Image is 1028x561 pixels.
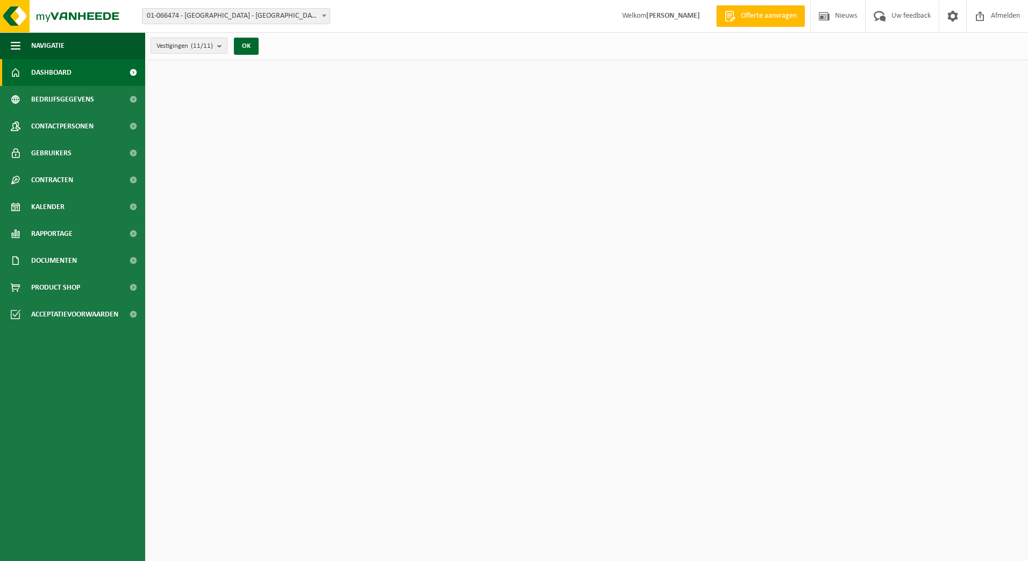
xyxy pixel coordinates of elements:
[716,5,805,27] a: Offerte aanvragen
[31,86,94,113] span: Bedrijfsgegevens
[142,8,330,24] span: 01-066474 - STORA ENSO LANGERBRUGGE - GENT
[31,193,65,220] span: Kalender
[31,274,80,301] span: Product Shop
[646,12,700,20] strong: [PERSON_NAME]
[31,140,72,167] span: Gebruikers
[31,32,65,59] span: Navigatie
[31,220,73,247] span: Rapportage
[234,38,259,55] button: OK
[31,113,94,140] span: Contactpersonen
[156,38,213,54] span: Vestigingen
[31,59,72,86] span: Dashboard
[31,247,77,274] span: Documenten
[191,42,213,49] count: (11/11)
[31,167,73,193] span: Contracten
[142,9,330,24] span: 01-066474 - STORA ENSO LANGERBRUGGE - GENT
[31,301,118,328] span: Acceptatievoorwaarden
[151,38,227,54] button: Vestigingen(11/11)
[738,11,799,21] span: Offerte aanvragen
